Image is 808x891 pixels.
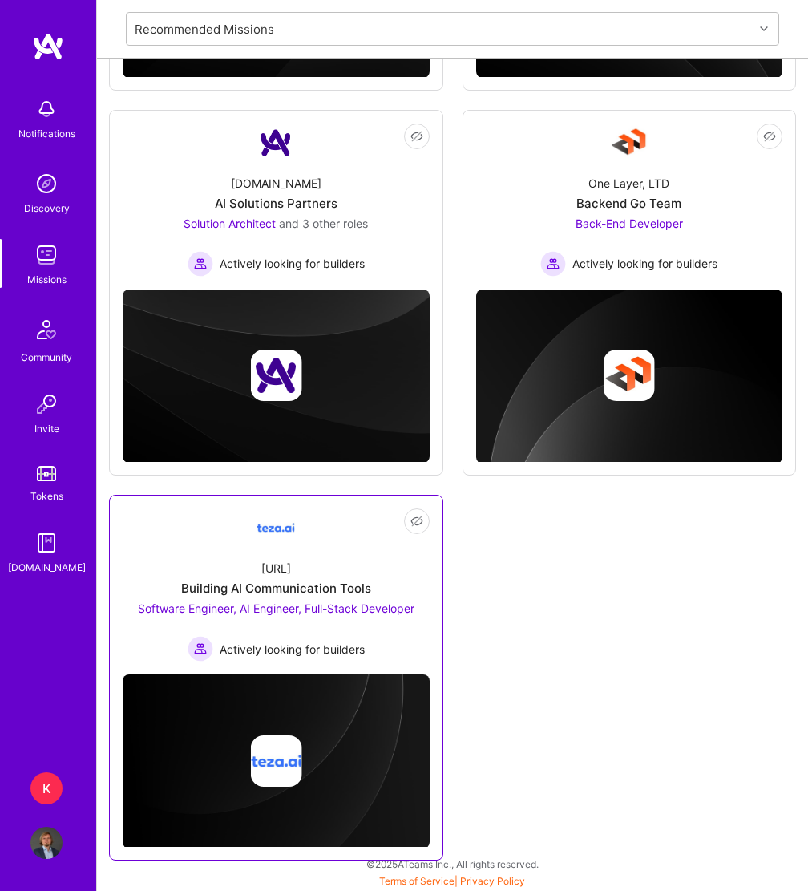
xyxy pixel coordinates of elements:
[379,875,454,887] a: Terms of Service
[37,466,56,481] img: tokens
[279,217,368,230] span: and 3 other roles
[30,168,63,200] img: discovery
[410,130,423,143] i: icon EyeClosed
[476,290,783,464] img: cover
[123,674,430,848] img: cover
[30,527,63,559] img: guide book
[21,349,72,366] div: Community
[123,124,430,277] a: Company Logo[DOMAIN_NAME]AI Solutions PartnersSolution Architect and 3 other rolesActively lookin...
[763,130,776,143] i: icon EyeClosed
[188,636,213,662] img: Actively looking for builders
[410,515,423,528] i: icon EyeClosed
[588,175,669,192] div: One Layer, LTD
[460,875,525,887] a: Privacy Policy
[123,290,430,463] img: cover
[257,124,295,162] img: Company Logo
[379,875,525,887] span: |
[184,217,276,230] span: Solution Architect
[250,350,301,401] img: Company logo
[30,239,63,271] img: teamwork
[250,735,301,787] img: Company logo
[572,255,717,272] span: Actively looking for builders
[18,125,75,142] div: Notifications
[231,175,321,192] div: [DOMAIN_NAME]
[576,217,683,230] span: Back-End Developer
[8,559,86,576] div: [DOMAIN_NAME]
[30,388,63,420] img: Invite
[135,21,274,38] div: Recommended Missions
[32,32,64,61] img: logo
[220,255,365,272] span: Actively looking for builders
[30,827,63,859] img: User Avatar
[27,271,67,288] div: Missions
[257,508,295,547] img: Company Logo
[24,200,70,217] div: Discovery
[30,772,63,804] div: K
[181,580,371,597] div: Building AI Communication Tools
[30,93,63,125] img: bell
[26,772,67,804] a: K
[760,25,768,33] i: icon Chevron
[30,488,63,504] div: Tokens
[138,601,414,615] span: Software Engineer, AI Engineer, Full-Stack Developer
[27,310,66,349] img: Community
[26,827,67,859] a: User Avatar
[215,195,337,212] div: AI Solutions Partners
[604,350,655,401] img: Company logo
[34,420,59,437] div: Invite
[576,195,681,212] div: Backend Go Team
[123,508,430,662] a: Company Logo[URL]Building AI Communication ToolsSoftware Engineer, AI Engineer, Full-Stack Develo...
[188,251,213,277] img: Actively looking for builders
[220,641,365,658] span: Actively looking for builders
[476,124,783,277] a: Company LogoOne Layer, LTDBackend Go TeamBack-End Developer Actively looking for buildersActively...
[261,560,291,577] div: [URL]
[610,124,648,162] img: Company Logo
[540,251,566,277] img: Actively looking for builders
[96,844,808,884] div: © 2025 ATeams Inc., All rights reserved.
